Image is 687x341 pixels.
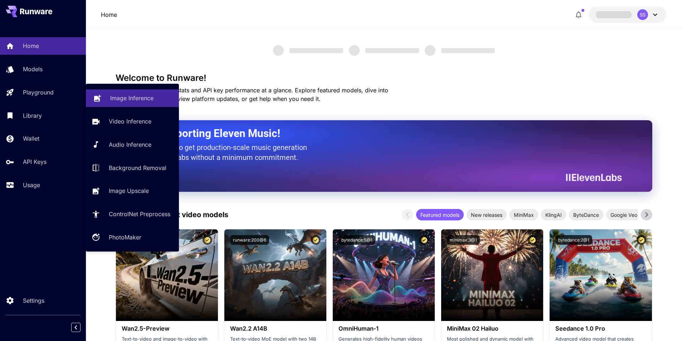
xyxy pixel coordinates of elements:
[23,65,43,73] p: Models
[441,229,543,321] img: alt
[23,181,40,189] p: Usage
[86,182,179,200] a: Image Upscale
[109,186,149,195] p: Image Upscale
[23,134,39,143] p: Wallet
[86,229,179,246] a: PhotoMaker
[230,325,321,332] h3: Wan2.2 A14B
[101,10,117,19] p: Home
[109,117,151,126] p: Video Inference
[637,9,648,20] div: SS
[23,42,39,50] p: Home
[77,321,86,334] div: Collapse sidebar
[447,235,480,245] button: minimax:3@1
[203,235,212,245] button: Certified Model – Vetted for best performance and includes a commercial license.
[23,157,47,166] p: API Keys
[637,235,646,245] button: Certified Model – Vetted for best performance and includes a commercial license.
[109,210,170,218] p: ControlNet Preprocess
[569,211,603,219] span: ByteDance
[416,211,464,219] span: Featured models
[133,142,312,162] p: The only way to get production-scale music generation from Eleven Labs without a minimum commitment.
[230,235,269,245] button: runware:200@6
[550,229,652,321] img: alt
[71,323,81,332] button: Collapse sidebar
[447,325,537,332] h3: MiniMax 02 Hailuo
[23,88,54,97] p: Playground
[528,235,537,245] button: Certified Model – Vetted for best performance and includes a commercial license.
[86,89,179,107] a: Image Inference
[338,325,429,332] h3: OmniHuman‑1
[86,205,179,223] a: ControlNet Preprocess
[467,211,507,219] span: New releases
[109,140,151,149] p: Audio Inference
[109,233,141,242] p: PhotoMaker
[311,235,321,245] button: Certified Model – Vetted for best performance and includes a commercial license.
[110,94,154,102] p: Image Inference
[116,73,652,83] h3: Welcome to Runware!
[555,325,646,332] h3: Seedance 1.0 Pro
[116,87,388,102] span: Check out your usage stats and API key performance at a glance. Explore featured models, dive int...
[23,111,42,120] p: Library
[133,127,617,140] h2: Now Supporting Eleven Music!
[116,229,218,321] img: alt
[86,136,179,154] a: Audio Inference
[224,229,326,321] img: alt
[419,235,429,245] button: Certified Model – Vetted for best performance and includes a commercial license.
[122,325,212,332] h3: Wan2.5-Preview
[606,211,642,219] span: Google Veo
[109,164,166,172] p: Background Removal
[333,229,435,321] img: alt
[101,10,117,19] nav: breadcrumb
[338,235,375,245] button: bytedance:5@1
[555,235,592,245] button: bytedance:2@1
[86,159,179,176] a: Background Removal
[23,296,44,305] p: Settings
[541,211,566,219] span: KlingAI
[510,211,538,219] span: MiniMax
[86,113,179,130] a: Video Inference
